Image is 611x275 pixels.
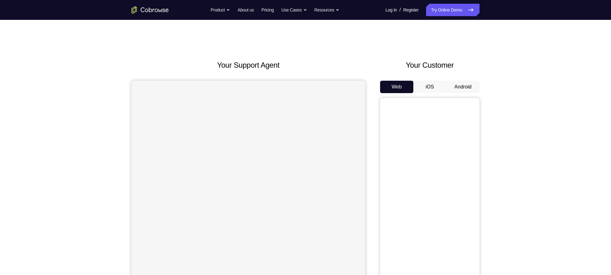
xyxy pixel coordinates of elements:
a: Try Online Demo [426,4,480,16]
button: Web [380,81,413,93]
button: Android [446,81,480,93]
h2: Your Support Agent [131,60,365,71]
button: iOS [413,81,447,93]
button: Use Cases [281,4,307,16]
span: / [399,6,401,14]
h2: Your Customer [380,60,480,71]
a: Register [403,4,419,16]
a: About us [237,4,254,16]
a: Pricing [261,4,274,16]
a: Log In [385,4,397,16]
button: Resources [315,4,340,16]
a: Go to the home page [131,6,169,14]
button: Product [211,4,230,16]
